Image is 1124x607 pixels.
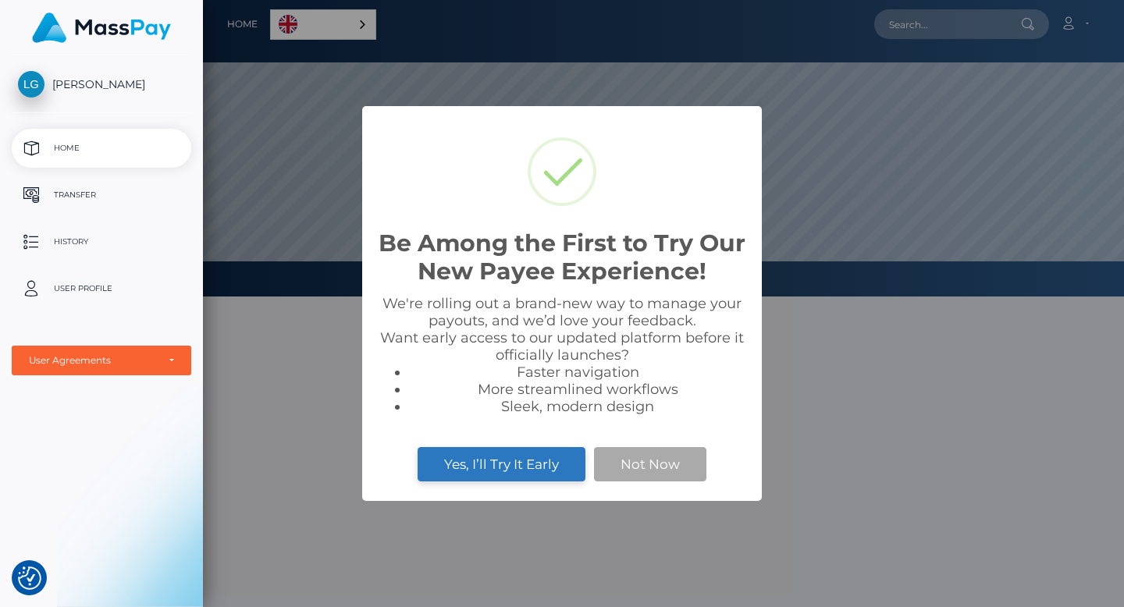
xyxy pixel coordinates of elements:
button: User Agreements [12,346,191,375]
div: We're rolling out a brand-new way to manage your payouts, and we’d love your feedback. Want early... [378,295,746,415]
button: Consent Preferences [18,566,41,590]
div: User Agreements [29,354,157,367]
h2: Be Among the First to Try Our New Payee Experience! [378,229,746,286]
img: Revisit consent button [18,566,41,590]
li: Sleek, modern design [409,398,746,415]
p: History [18,230,185,254]
span: [PERSON_NAME] [12,77,191,91]
p: Home [18,137,185,160]
li: Faster navigation [409,364,746,381]
li: More streamlined workflows [409,381,746,398]
button: Yes, I’ll Try It Early [418,447,585,481]
p: User Profile [18,277,185,300]
p: Transfer [18,183,185,207]
img: MassPay [32,12,171,43]
button: Not Now [594,447,706,481]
